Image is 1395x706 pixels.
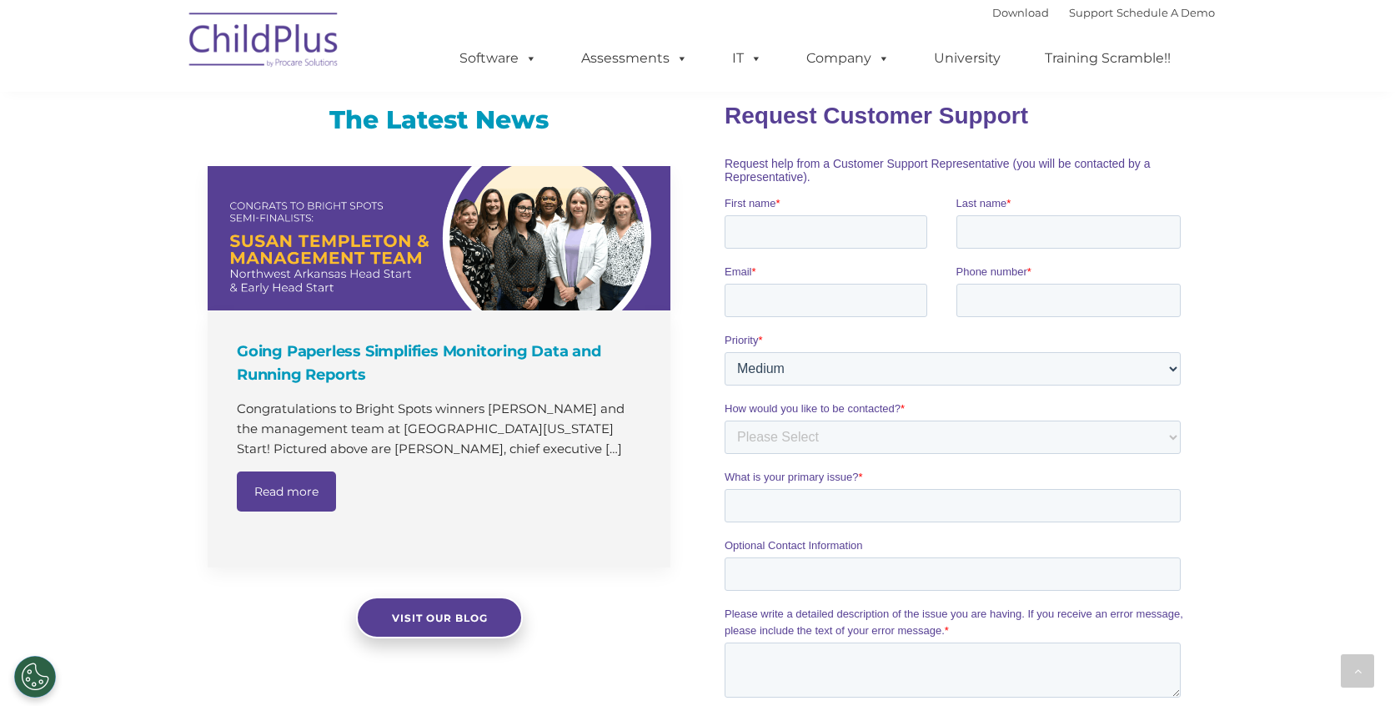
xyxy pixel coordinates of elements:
[237,399,645,459] p: Congratulations to Bright Spots winners [PERSON_NAME] and the management team at [GEOGRAPHIC_DATA...
[917,42,1017,75] a: University
[1117,6,1215,19] a: Schedule A Demo
[356,597,523,638] a: Visit our blog
[208,103,670,137] h3: The Latest News
[715,42,779,75] a: IT
[1069,6,1113,19] a: Support
[1028,42,1187,75] a: Training Scramble!!
[237,340,645,386] h4: Going Paperless Simplifies Monitoring Data and Running Reports
[237,472,336,512] a: Read more
[565,42,705,75] a: Assessments
[790,42,906,75] a: Company
[443,42,554,75] a: Software
[391,612,487,624] span: Visit our blog
[992,6,1215,19] font: |
[181,1,348,84] img: ChildPlus by Procare Solutions
[1114,526,1395,706] iframe: Chat Widget
[992,6,1049,19] a: Download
